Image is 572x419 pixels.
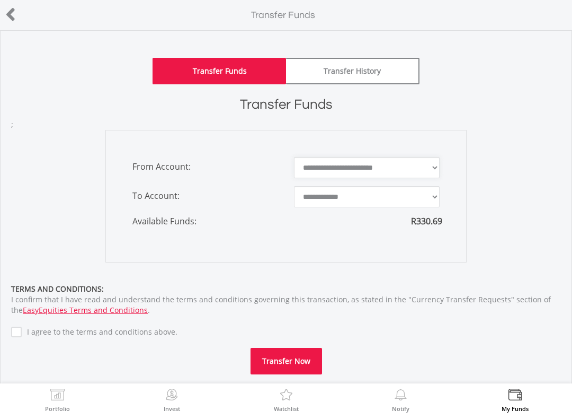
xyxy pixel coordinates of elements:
[502,389,529,412] a: My Funds
[124,186,286,205] span: To Account:
[411,215,442,227] span: R330.69
[11,95,561,114] h1: Transfer Funds
[274,389,299,412] a: Watchlist
[392,406,409,412] label: Notify
[251,8,315,22] label: Transfer Funds
[124,215,286,228] span: Available Funds:
[11,119,561,374] form: ;
[124,157,286,176] span: From Account:
[164,389,180,412] a: Invest
[164,406,180,412] label: Invest
[45,389,70,412] a: Portfolio
[278,389,294,404] img: Watchlist
[274,406,299,412] label: Watchlist
[164,389,180,404] img: Invest Now
[507,389,523,404] img: View Funds
[45,406,70,412] label: Portfolio
[392,389,409,404] img: View Notifications
[502,406,529,412] label: My Funds
[11,284,561,316] div: I confirm that I have read and understand the terms and conditions governing this transaction, as...
[251,348,322,374] button: Transfer Now
[49,389,66,404] img: View Portfolio
[153,58,286,84] a: Transfer Funds
[392,389,409,412] a: Notify
[11,284,561,294] div: TERMS AND CONDITIONS:
[286,58,419,84] a: Transfer History
[23,305,148,315] a: EasyEquities Terms and Conditions
[22,327,177,337] label: I agree to the terms and conditions above.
